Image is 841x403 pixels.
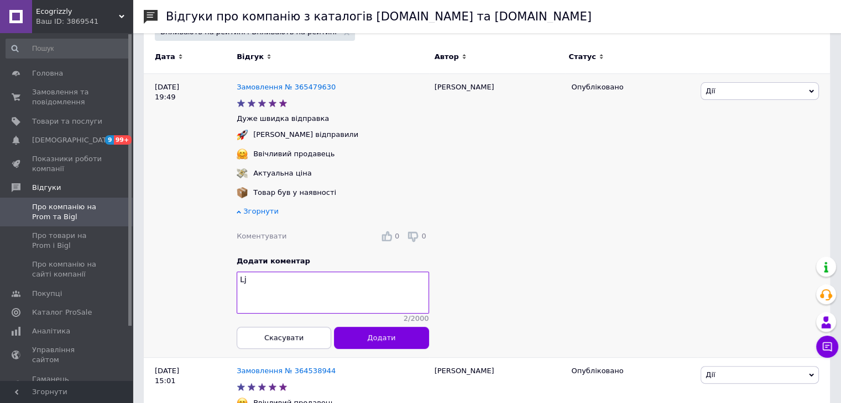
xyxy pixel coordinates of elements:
span: Додати [367,334,395,342]
span: Ecogrizzly [36,7,119,17]
span: Дата [155,52,175,62]
div: Опубліковано [571,82,692,92]
span: Аналітика [32,326,70,336]
span: Про компанію на сайті компанії [32,259,102,279]
span: 0 [421,232,426,240]
span: Управління сайтом [32,345,102,365]
span: 99+ [114,135,132,145]
span: Коментувати [237,232,286,240]
div: Ввічливий продавець [250,149,337,159]
a: Замовлення № 365479630 [237,83,336,91]
span: Відгук [237,52,264,62]
img: :money_with_wings: [237,168,248,179]
img: :package: [237,187,248,198]
button: Скасувати [237,327,331,349]
div: Коментувати [237,231,286,241]
textarea: Lj [237,272,429,314]
button: Додати [334,327,429,349]
span: 2 / 2000 [404,314,429,324]
img: :rocket: [237,129,248,140]
span: Дії [706,370,715,379]
span: Дії [706,87,715,95]
span: Про товари на Prom і Bigl [32,231,102,251]
div: Ваш ID: 3869541 [36,17,133,26]
div: Опубліковано [571,366,692,376]
span: Згорнути [243,207,279,215]
span: Покупці [32,289,62,299]
span: Додати коментар [237,257,310,265]
div: [PERSON_NAME] [429,74,566,358]
span: Статус [568,52,596,62]
span: Показники роботи компанії [32,154,102,174]
div: Товар був у наявності [250,188,339,198]
p: Дуже швидка відправка [237,114,429,124]
div: Згорнути [237,206,429,219]
img: :hugging_face: [237,149,248,160]
a: Замовлення № 364538944 [237,367,336,375]
span: Каталог ProSale [32,307,92,317]
span: Замовлення та повідомлення [32,87,102,107]
span: [DEMOGRAPHIC_DATA] [32,135,114,145]
span: 9 [105,135,114,145]
div: Актуальна ціна [250,168,314,178]
span: 0 [395,232,399,240]
span: Скасувати [264,334,304,342]
div: [PERSON_NAME] відправили [250,130,361,140]
span: Відгуки [32,183,61,193]
span: Гаманець компанії [32,374,102,394]
button: Чат з покупцем [816,336,838,358]
h1: Відгуки про компанію з каталогів [DOMAIN_NAME] та [DOMAIN_NAME] [166,10,592,23]
span: Головна [32,68,63,78]
div: [DATE] 19:49 [144,74,237,358]
span: Про компанію на Prom та Bigl [32,202,102,222]
span: Автор [435,52,459,62]
input: Пошук [6,39,130,59]
span: Товари та послуги [32,116,102,126]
